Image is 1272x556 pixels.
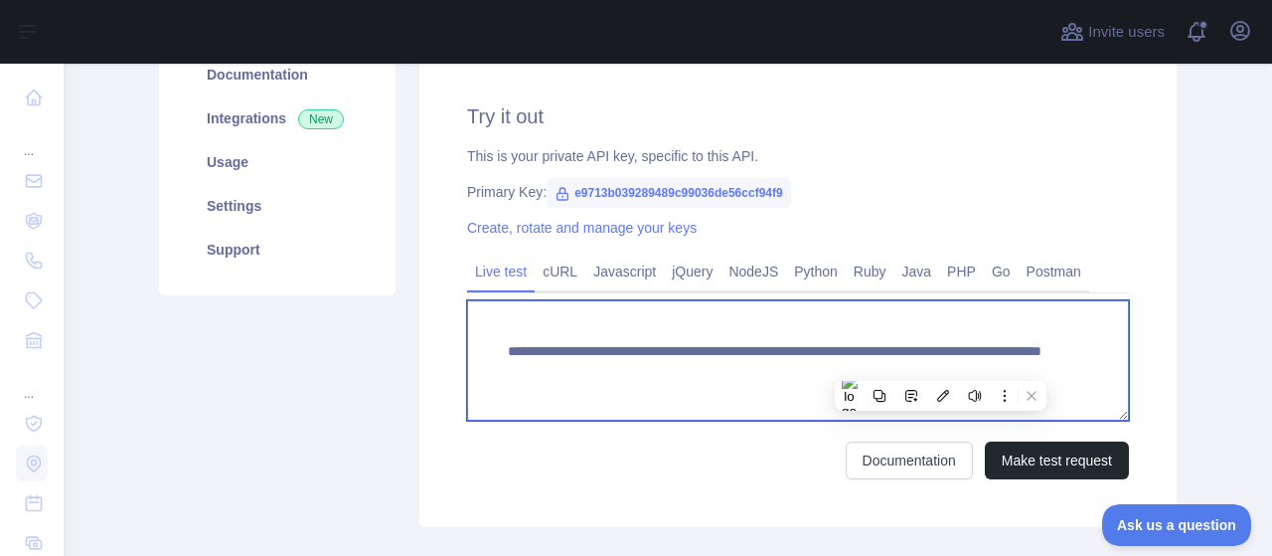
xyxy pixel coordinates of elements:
[298,109,344,129] span: New
[985,442,1129,479] button: Make test request
[183,228,372,272] a: Support
[183,184,372,228] a: Settings
[846,442,973,479] a: Documentation
[183,96,372,140] a: Integrations New
[1088,21,1165,44] span: Invite users
[984,256,1019,287] a: Go
[1056,16,1169,48] button: Invite users
[183,140,372,184] a: Usage
[720,256,786,287] a: NodeJS
[467,102,1129,130] h2: Try it out
[664,256,720,287] a: jQuery
[939,256,984,287] a: PHP
[467,146,1129,166] div: This is your private API key, specific to this API.
[1102,504,1252,546] iframe: Toggle Customer Support
[894,256,940,287] a: Java
[786,256,846,287] a: Python
[467,220,697,236] a: Create, rotate and manage your keys
[467,256,535,287] a: Live test
[846,256,894,287] a: Ruby
[585,256,664,287] a: Javascript
[547,178,791,208] span: e9713b039289489c99036de56ccf94f9
[467,182,1129,202] div: Primary Key:
[183,53,372,96] a: Documentation
[16,119,48,159] div: ...
[535,256,585,287] a: cURL
[1019,256,1089,287] a: Postman
[16,362,48,402] div: ...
